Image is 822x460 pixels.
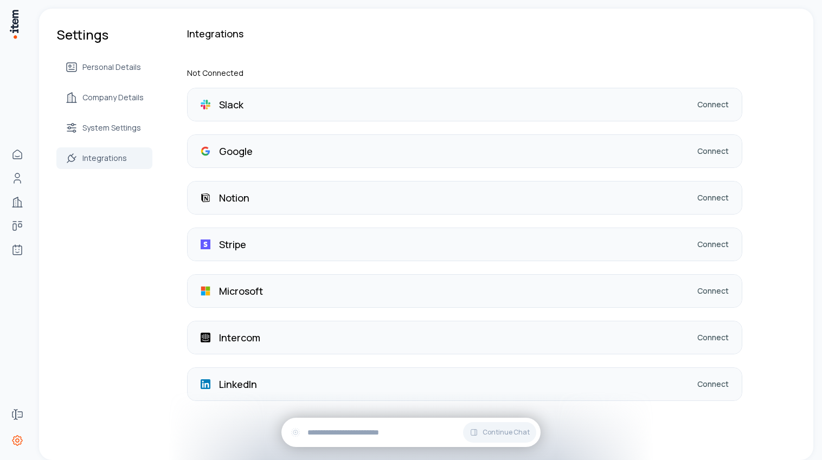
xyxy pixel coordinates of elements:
[9,9,20,40] img: Item Brain Logo
[56,147,152,169] a: Integrations
[201,100,210,109] img: Slack logo
[82,62,141,73] span: Personal Details
[697,286,729,296] a: Connect
[697,332,729,343] a: Connect
[697,99,729,110] a: Connect
[201,286,210,296] img: Microsoft logo
[7,215,28,237] a: Deals
[187,67,742,79] p: Not Connected
[219,377,257,392] p: LinkedIn
[219,97,243,112] p: Slack
[56,26,152,43] h1: Settings
[56,56,152,78] a: Personal Details
[7,191,28,213] a: Companies
[7,239,28,261] a: Agents
[219,144,253,159] p: Google
[219,330,260,345] p: Intercom
[56,117,152,139] a: System Settings
[187,26,742,41] h2: Integrations
[201,193,210,203] img: Notion logo
[219,283,263,299] p: Microsoft
[7,144,28,165] a: Home
[697,239,729,250] a: Connect
[201,239,210,249] img: Stripe logo
[82,153,127,164] span: Integrations
[201,333,210,342] img: Intercom logo
[82,122,141,133] span: System Settings
[281,418,541,447] div: Continue Chat
[7,167,28,189] a: People
[463,422,536,443] button: Continue Chat
[7,430,28,451] a: Settings
[7,404,28,425] a: Forms
[697,192,729,203] a: Connect
[201,379,210,389] img: LinkedIn logo
[219,237,246,252] p: Stripe
[697,379,729,390] a: Connect
[219,190,249,205] p: Notion
[56,87,152,108] a: Company Details
[82,92,144,103] span: Company Details
[201,146,210,156] img: Google logo
[697,146,729,157] a: Connect
[483,428,530,437] span: Continue Chat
